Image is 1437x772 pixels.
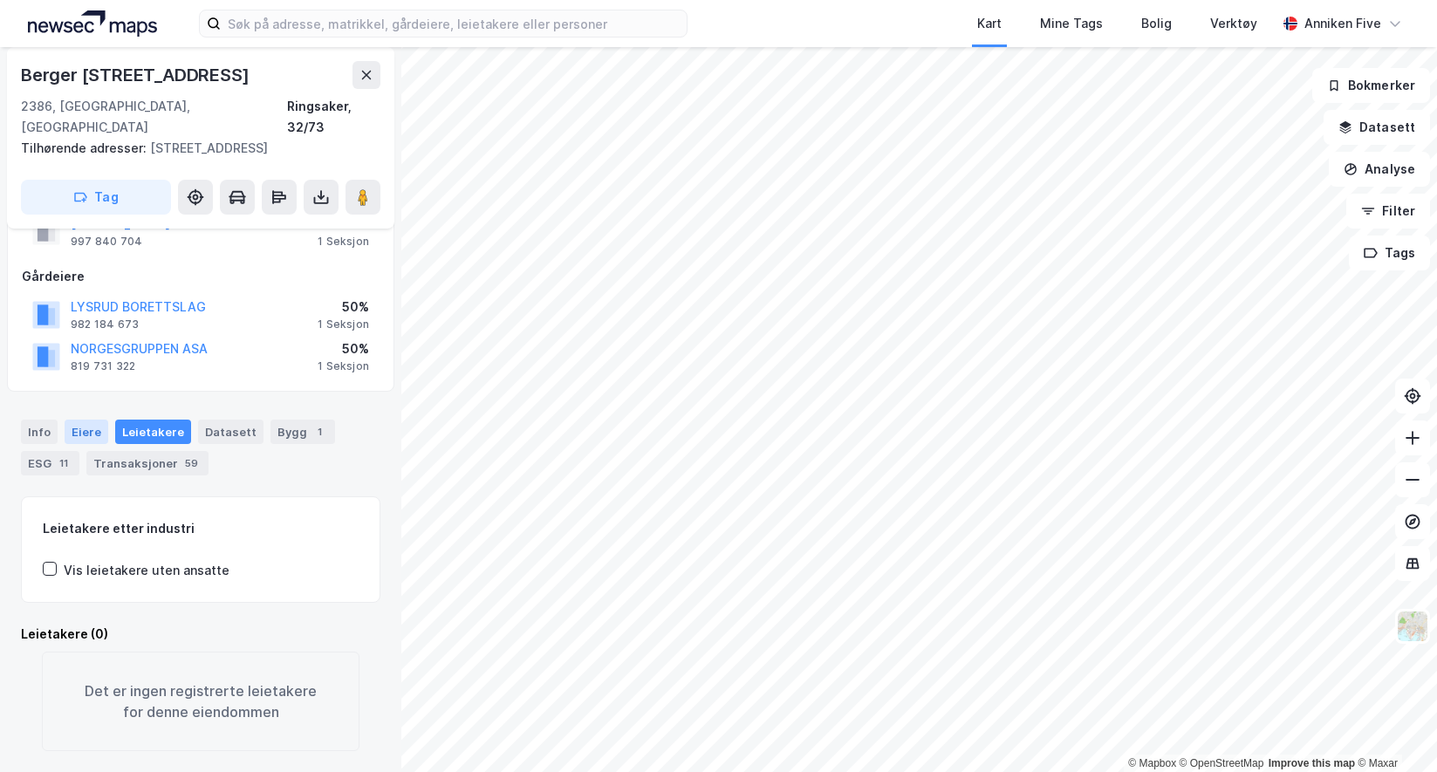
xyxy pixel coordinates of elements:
div: Leietakere (0) [21,624,380,645]
div: 50% [318,338,369,359]
iframe: Chat Widget [1350,688,1437,772]
div: 1 Seksjon [318,318,369,331]
div: 11 [55,454,72,472]
div: 997 840 704 [71,235,142,249]
button: Analyse [1329,152,1430,187]
a: OpenStreetMap [1180,757,1264,769]
div: Mine Tags [1040,13,1103,34]
div: Det er ingen registrerte leietakere for denne eiendommen [42,652,359,751]
div: 1 Seksjon [318,359,369,373]
div: 2386, [GEOGRAPHIC_DATA], [GEOGRAPHIC_DATA] [21,96,287,138]
div: Bygg [270,420,335,444]
div: Gårdeiere [22,266,380,287]
div: 50% [318,297,369,318]
div: Kontrollprogram for chat [1350,688,1437,772]
div: Ringsaker, 32/73 [287,96,380,138]
img: Z [1396,610,1429,643]
div: 1 Seksjon [318,235,369,249]
div: Bolig [1141,13,1172,34]
div: Leietakere [115,420,191,444]
a: Improve this map [1269,757,1355,769]
button: Bokmerker [1312,68,1430,103]
button: Filter [1346,194,1430,229]
div: Berger [STREET_ADDRESS] [21,61,252,89]
div: ESG [21,451,79,475]
div: 819 731 322 [71,359,135,373]
div: Vis leietakere uten ansatte [64,560,229,581]
div: Anniken Five [1304,13,1381,34]
div: [STREET_ADDRESS] [21,138,366,159]
div: 59 [181,454,202,472]
a: Mapbox [1128,757,1176,769]
div: 1 [311,423,328,441]
div: Verktøy [1210,13,1257,34]
div: Info [21,420,58,444]
div: 982 184 673 [71,318,139,331]
img: logo.a4113a55bc3d86da70a041830d287a7e.svg [28,10,157,37]
span: Tilhørende adresser: [21,140,150,155]
div: Leietakere etter industri [43,518,359,539]
div: Eiere [65,420,108,444]
button: Tag [21,180,171,215]
div: Transaksjoner [86,451,209,475]
input: Søk på adresse, matrikkel, gårdeiere, leietakere eller personer [221,10,687,37]
div: Kart [977,13,1002,34]
button: Tags [1349,236,1430,270]
button: Datasett [1324,110,1430,145]
div: Datasett [198,420,263,444]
